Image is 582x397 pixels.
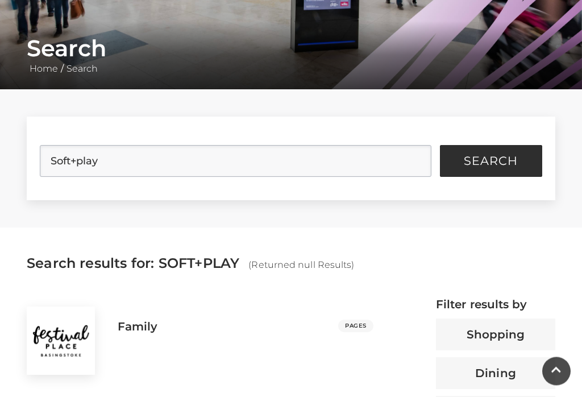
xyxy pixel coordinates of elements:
[338,320,373,333] span: PAGES
[18,298,382,375] a: family Family PAGES
[436,358,555,390] button: Dining
[440,146,542,177] button: Search
[436,319,555,351] button: Shopping
[248,260,354,271] span: (Returned null Results)
[27,64,61,75] a: Home
[436,298,555,312] h4: Filter results by
[27,35,555,63] h1: Search
[27,307,95,375] img: family
[464,156,518,167] span: Search
[118,320,158,334] h3: Family
[40,146,431,177] input: Search Site
[18,35,564,76] div: /
[27,255,239,272] span: Search results for: SOFT+PLAY
[64,64,101,75] a: Search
